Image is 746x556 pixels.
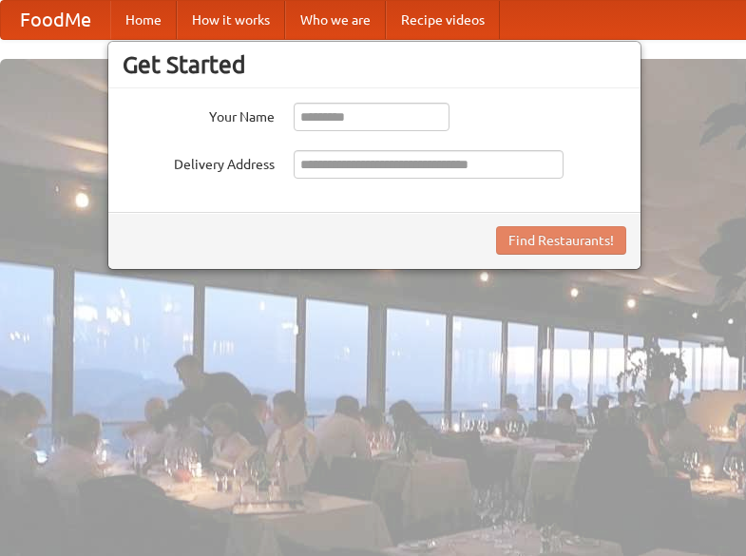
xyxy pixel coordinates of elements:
[496,226,626,255] button: Find Restaurants!
[110,1,177,39] a: Home
[123,50,626,79] h3: Get Started
[285,1,386,39] a: Who we are
[123,150,275,174] label: Delivery Address
[123,103,275,126] label: Your Name
[1,1,110,39] a: FoodMe
[177,1,285,39] a: How it works
[386,1,500,39] a: Recipe videos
